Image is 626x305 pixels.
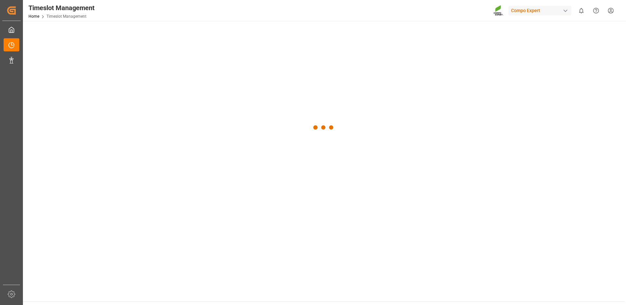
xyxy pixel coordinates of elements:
[493,5,504,16] img: Screenshot%202023-09-29%20at%2010.02.21.png_1712312052.png
[589,3,603,18] button: Help Center
[28,14,39,19] a: Home
[28,3,95,13] div: Timeslot Management
[508,6,571,15] div: Compo Expert
[574,3,589,18] button: show 0 new notifications
[508,4,574,17] button: Compo Expert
